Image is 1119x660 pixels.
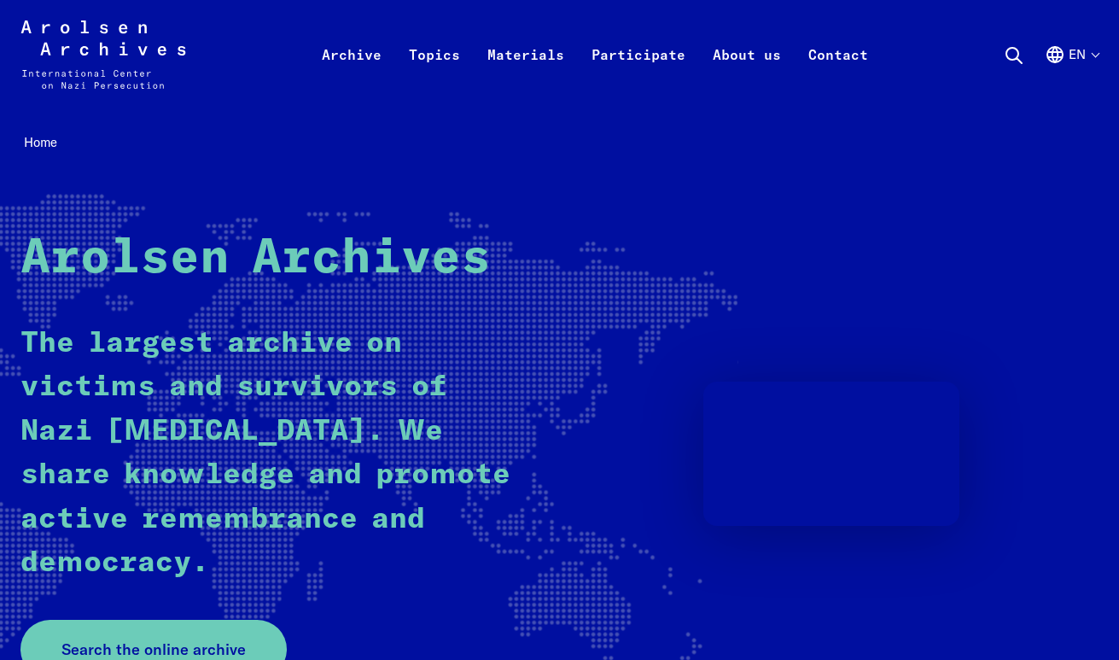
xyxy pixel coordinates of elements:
[795,41,882,109] a: Contact
[1045,44,1099,106] button: English, language selection
[395,41,474,109] a: Topics
[24,134,57,150] span: Home
[20,234,491,283] strong: Arolsen Archives
[308,41,395,109] a: Archive
[578,41,699,109] a: Participate
[699,41,795,109] a: About us
[308,20,882,89] nav: Primary
[20,322,530,586] p: The largest archive on victims and survivors of Nazi [MEDICAL_DATA]. We share knowledge and promo...
[20,130,1099,155] nav: Breadcrumb
[474,41,578,109] a: Materials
